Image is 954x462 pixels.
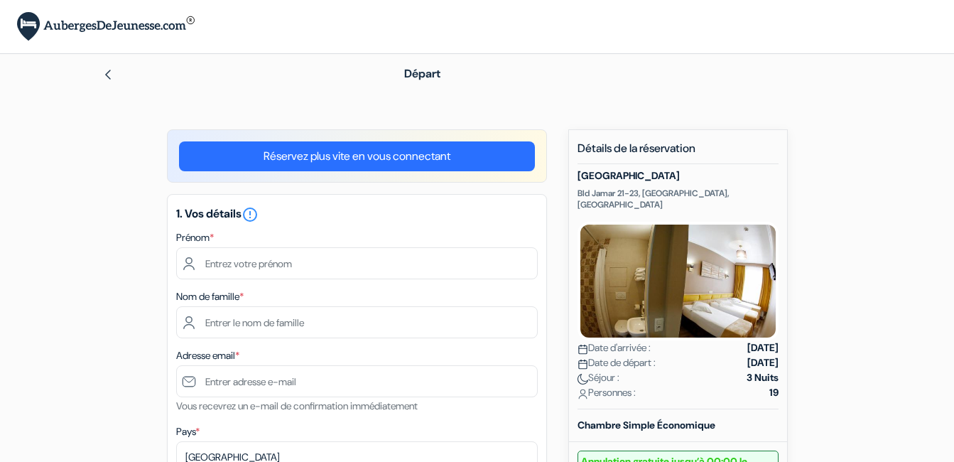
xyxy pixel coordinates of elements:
input: Entrez votre prénom [176,247,538,279]
strong: [DATE] [747,340,779,355]
p: Bld Jamar 21-23, [GEOGRAPHIC_DATA], [GEOGRAPHIC_DATA] [578,188,779,210]
input: Entrer le nom de famille [176,306,538,338]
a: error_outline [242,206,259,221]
strong: 3 Nuits [747,370,779,385]
img: left_arrow.svg [102,69,114,80]
small: Vous recevrez un e-mail de confirmation immédiatement [176,399,418,412]
h5: [GEOGRAPHIC_DATA] [578,170,779,182]
strong: 19 [769,385,779,400]
label: Nom de famille [176,289,244,304]
span: Séjour : [578,370,619,385]
img: moon.svg [578,374,588,385]
label: Pays [176,424,200,439]
input: Entrer adresse e-mail [176,365,538,397]
span: Départ [404,66,440,81]
img: calendar.svg [578,344,588,355]
a: Réservez plus vite en vous connectant [179,141,535,171]
span: Date d'arrivée : [578,340,651,355]
i: error_outline [242,206,259,223]
label: Prénom [176,230,214,245]
b: Chambre Simple Économique [578,419,715,431]
strong: [DATE] [747,355,779,370]
img: AubergesDeJeunesse.com [17,12,195,41]
h5: 1. Vos détails [176,206,538,223]
span: Date de départ : [578,355,656,370]
span: Personnes : [578,385,636,400]
label: Adresse email [176,348,239,363]
img: user_icon.svg [578,389,588,399]
img: calendar.svg [578,359,588,370]
h5: Détails de la réservation [578,141,779,164]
